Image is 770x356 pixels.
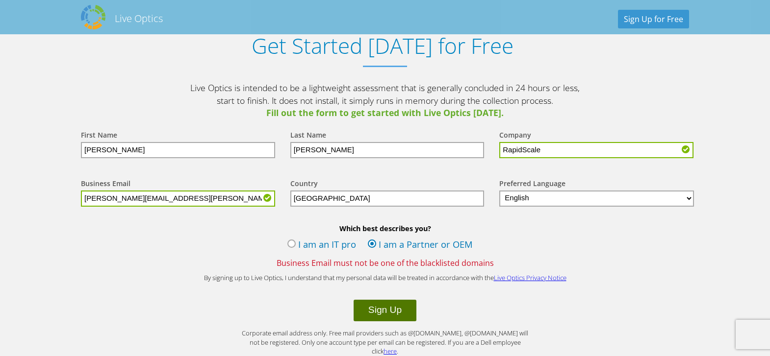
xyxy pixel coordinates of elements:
p: Corporate email address only. Free mail providers such as @[DOMAIN_NAME], @[DOMAIN_NAME] will not... [238,329,532,356]
label: I am a Partner or OEM [368,238,473,253]
span: Fill out the form to get started with Live Optics [DATE]. [189,107,581,119]
label: Preferred Language [499,179,565,190]
button: Sign Up [354,300,416,321]
a: here [384,347,397,356]
p: By signing up to Live Optics, I understand that my personal data will be treated in accordance wi... [189,273,581,283]
label: I am an IT pro [287,238,356,253]
img: Dell Dpack [81,5,105,29]
input: Start typing to search for a country [290,190,485,207]
a: Live Optics Privacy Notice [494,273,566,282]
p: Live Optics is intended to be a lightweight assessment that is generally concluded in 24 hours or... [189,82,581,119]
label: Country [290,179,318,190]
label: Business Email [81,179,130,190]
span: Business Email must not be one of the blacklisted domains [71,258,699,268]
label: Company [499,130,531,142]
a: Sign Up for Free [618,10,689,28]
h1: Get Started [DATE] for Free [71,33,694,58]
h2: Live Optics [115,12,163,25]
b: Which best describes you? [71,224,699,233]
label: Last Name [290,130,326,142]
label: First Name [81,130,117,142]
